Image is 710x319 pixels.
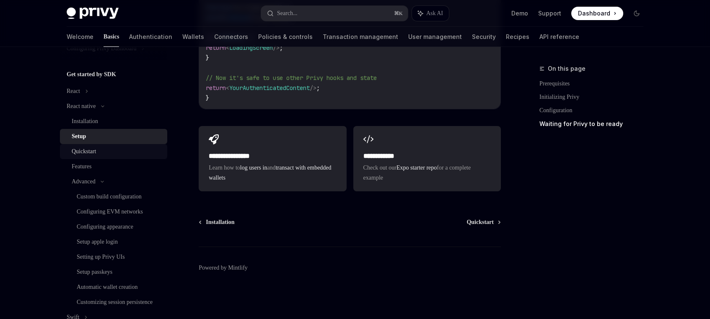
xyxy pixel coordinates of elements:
[310,84,316,92] span: />
[226,84,229,92] span: <
[60,189,167,204] a: Custom build configuration
[60,295,167,310] a: Customizing session persistence
[77,207,143,217] div: Configuring EVM networks
[280,44,283,51] span: ;
[273,44,280,51] span: />
[258,27,313,47] a: Policies & controls
[67,101,96,111] div: React native
[206,94,209,102] span: }
[72,131,86,141] div: Setup
[539,90,650,104] a: Initializing Privy
[578,9,610,18] span: Dashboard
[539,117,650,131] a: Waiting for Privy to be ready
[72,177,96,187] div: Advanced
[60,234,167,250] a: Setup apple login
[472,27,496,47] a: Security
[60,219,167,234] a: Configuring appearance
[206,218,234,226] span: Installation
[77,252,125,262] div: Setting up Privy UIs
[323,27,398,47] a: Transaction management
[60,250,167,265] a: Setting up Privy UIs
[539,77,650,90] a: Prerequisites
[394,10,403,17] span: ⌘ K
[60,129,167,144] a: Setup
[511,9,528,18] a: Demo
[77,297,153,307] div: Customizing session persistence
[316,84,320,92] span: ;
[538,9,561,18] a: Support
[206,54,209,62] span: }
[630,7,643,20] button: Toggle dark mode
[67,27,93,47] a: Welcome
[214,27,248,47] a: Connectors
[408,27,462,47] a: User management
[226,44,229,51] span: <
[548,64,586,74] span: On this page
[129,27,172,47] a: Authentication
[571,7,623,20] a: Dashboard
[206,44,226,51] span: return
[67,8,119,19] img: dark logo
[229,44,273,51] span: LoadingScreen
[60,204,167,219] a: Configuring EVM networks
[199,264,248,272] a: Powered by Mintlify
[182,27,204,47] a: Wallets
[240,165,267,171] a: log users in
[396,165,437,171] a: Expo starter repo
[426,9,443,18] span: Ask AI
[72,147,96,157] div: Quickstart
[412,6,449,21] button: Ask AI
[506,27,529,47] a: Recipes
[466,218,500,226] a: Quickstart
[104,27,119,47] a: Basics
[77,267,112,277] div: Setup passkeys
[60,144,167,159] a: Quickstart
[60,159,167,174] a: Features
[209,163,336,183] span: Learn how to and
[277,8,298,18] div: Search...
[200,218,234,226] a: Installation
[229,84,310,92] span: YourAuthenticatedContent
[72,116,98,126] div: Installation
[539,27,579,47] a: API reference
[60,265,167,280] a: Setup passkeys
[363,163,491,183] span: Check out our for a complete example
[77,282,137,292] div: Automatic wallet creation
[67,86,80,96] div: React
[206,74,377,82] span: // Now it's safe to use other Privy hooks and state
[77,237,118,247] div: Setup apple login
[539,104,650,117] a: Configuration
[353,126,501,191] a: **** **** **Check out ourExpo starter repofor a complete example
[60,280,167,295] a: Automatic wallet creation
[261,6,408,21] button: Search...⌘K
[67,69,116,80] h5: Get started by SDK
[466,218,494,226] span: Quickstart
[60,114,167,129] a: Installation
[77,192,142,202] div: Custom build configuration
[72,162,91,172] div: Features
[77,222,133,232] div: Configuring appearance
[199,126,346,191] a: **** **** **** *Learn how tolog users inandtransact with embedded wallets
[206,84,226,92] span: return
